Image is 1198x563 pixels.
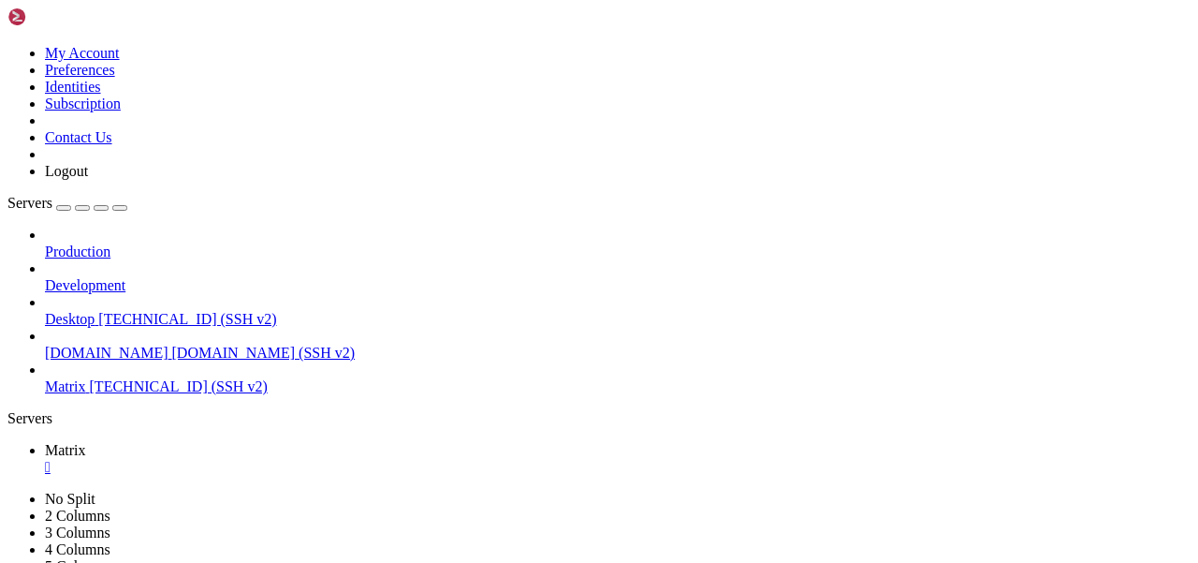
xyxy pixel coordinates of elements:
a: Desktop [TECHNICAL_ID] (SSH v2) [45,311,1191,328]
div: Servers [7,410,1191,427]
a: Contact Us [45,129,112,145]
span: Расширенное поддержание безопасности (ESM) для Applications выключено. [7,230,532,245]
x-row: * Support: [URL][DOMAIN_NAME] [7,7,954,23]
li: Desktop [TECHNICAL_ID] (SSH v2) [45,294,1191,328]
x-row: just raised the bar for easy, resilient and secure K8s cluster deployment. [7,167,954,183]
span: Production [45,244,110,259]
li: [DOMAIN_NAME] [DOMAIN_NAME] (SSH v2) [45,328,1191,362]
a: Preferences [45,62,115,78]
span: Matrix [45,378,86,394]
li: Production [45,227,1191,260]
a: Subscription [45,96,121,111]
x-row: Last login: [DATE] from [TECHNICAL_ID] [7,406,954,422]
a: Identities [45,79,101,95]
x-row: Usage of /: 13.9% of 127.83GB Users logged in: 1 [7,87,954,103]
x-row: * Strictly confined Kubernetes makes edge and IoT secure. Learn how MicroK8s [7,151,954,167]
a: My Account [45,45,120,61]
x-row: Memory usage: 21% IPv4 address for ens18: [TECHNICAL_ID] [7,103,954,119]
a: 4 Columns [45,541,110,557]
span: 15 дополнительных обновлений безопасности могут быть применены с помощью ESM Apps. [7,294,621,309]
a: 2 Columns [45,508,110,524]
img: Shellngn [7,7,115,26]
span: Desktop [45,311,95,327]
span: [DOMAIN_NAME] (SSH v2) [172,345,356,361]
span: [TECHNICAL_ID] (SSH v2) [90,378,268,394]
a: No Split [45,491,95,507]
span: Подробнее о включении службы ESM Apps at [URL][DOMAIN_NAME] [7,310,449,325]
x-row: Run 'do-release-upgrade' to upgrade to it. [7,358,954,374]
span: [TECHNICAL_ID] (SSH v2) [98,311,276,327]
a: Production [45,244,1191,260]
div: (16, 26) [134,422,141,437]
span: System information as of Вт 02 сен 2025 19:54:20 UTC [7,39,397,54]
x-row: root@server1:~# [7,422,954,437]
a: 3 Columns [45,525,110,541]
a: Logout [45,163,88,179]
a: Servers [7,195,127,211]
span: Development [45,277,125,293]
span: Servers [7,195,52,211]
li: Matrix [TECHNICAL_ID] (SSH v2) [45,362,1191,395]
span: Matrix [45,442,86,458]
a: Matrix [TECHNICAL_ID] (SSH v2) [45,378,1191,395]
a:  [45,459,1191,476]
li: Development [45,260,1191,294]
span: 0 обновлений может быть применено немедленно. [7,262,344,277]
a: [DOMAIN_NAME] [DOMAIN_NAME] (SSH v2) [45,345,1191,362]
x-row: System load: 0.0 Processes: 277 [7,71,954,87]
a: Matrix [45,442,1191,476]
x-row: Swap usage: 0% [7,119,954,135]
span: [DOMAIN_NAME] [45,345,168,361]
a: Development [45,277,1191,294]
x-row: New release '24.04.3 LTS' available. [7,342,954,358]
x-row: [URL][DOMAIN_NAME] [7,199,954,215]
